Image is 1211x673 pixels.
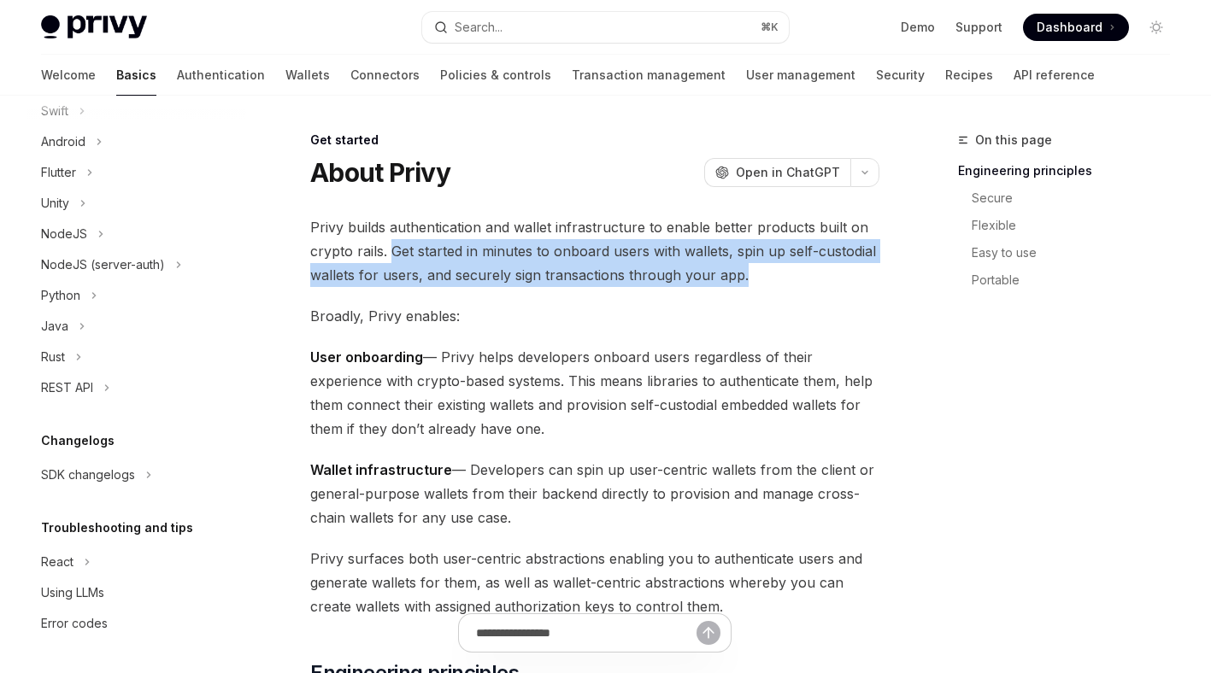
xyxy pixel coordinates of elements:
a: User management [746,55,855,96]
button: Toggle Flutter section [27,157,246,188]
button: Toggle SDK changelogs section [27,459,246,490]
span: — Privy helps developers onboard users regardless of their experience with crypto-based systems. ... [310,345,879,441]
a: Recipes [945,55,993,96]
div: REST API [41,377,93,398]
a: Dashboard [1023,14,1129,41]
div: Error codes [41,613,108,634]
span: On this page [975,130,1052,150]
div: Python [41,285,80,306]
a: Security [876,55,925,96]
button: Toggle React section [27,547,246,577]
span: Open in ChatGPT [736,164,840,181]
a: Basics [116,55,156,96]
a: Policies & controls [440,55,551,96]
div: Unity [41,193,69,214]
div: Using LLMs [41,582,104,603]
button: Toggle NodeJS section [27,219,246,249]
span: Privy surfaces both user-centric abstractions enabling you to authenticate users and generate wal... [310,547,879,618]
a: API reference [1014,55,1095,96]
h1: About Privy [310,157,450,188]
button: Toggle Rust section [27,342,246,372]
span: ⌘ K [761,20,779,34]
img: light logo [41,15,147,39]
span: Broadly, Privy enables: [310,304,879,328]
input: Ask a question... [476,614,697,652]
div: Flutter [41,162,76,183]
a: Demo [901,19,935,36]
span: Privy builds authentication and wallet infrastructure to enable better products built on crypto r... [310,215,879,287]
a: Using LLMs [27,577,246,608]
button: Toggle NodeJS (server-auth) section [27,249,246,280]
h5: Troubleshooting and tips [41,518,193,538]
div: React [41,552,73,572]
a: Engineering principles [958,157,1184,184]
a: Flexible [958,212,1184,239]
strong: Wallet infrastructure [310,461,452,478]
button: Toggle Unity section [27,188,246,219]
div: NodeJS (server-auth) [41,255,165,275]
div: NodeJS [41,224,87,244]
span: Dashboard [1037,19,1102,36]
div: Rust [41,347,65,367]
div: Android [41,132,85,152]
strong: User onboarding [310,348,423,366]
button: Toggle Java section [27,311,246,342]
a: Welcome [41,55,96,96]
div: SDK changelogs [41,465,135,485]
a: Easy to use [958,239,1184,266]
button: Send message [697,621,720,645]
div: Java [41,316,68,336]
button: Toggle dark mode [1143,14,1170,41]
div: Get started [310,132,879,149]
a: Connectors [350,55,420,96]
button: Open search [422,12,790,43]
a: Authentication [177,55,265,96]
h5: Changelogs [41,430,115,451]
a: Wallets [285,55,330,96]
button: Toggle REST API section [27,372,246,403]
button: Toggle Python section [27,280,246,311]
a: Portable [958,266,1184,294]
a: Secure [958,184,1184,212]
div: Search... [455,17,503,38]
a: Error codes [27,608,246,639]
a: Support [955,19,1002,36]
button: Toggle Android section [27,126,246,157]
button: Open in ChatGPT [704,158,850,187]
a: Transaction management [572,55,726,96]
span: — Developers can spin up user-centric wallets from the client or general-purpose wallets from the... [310,458,879,530]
